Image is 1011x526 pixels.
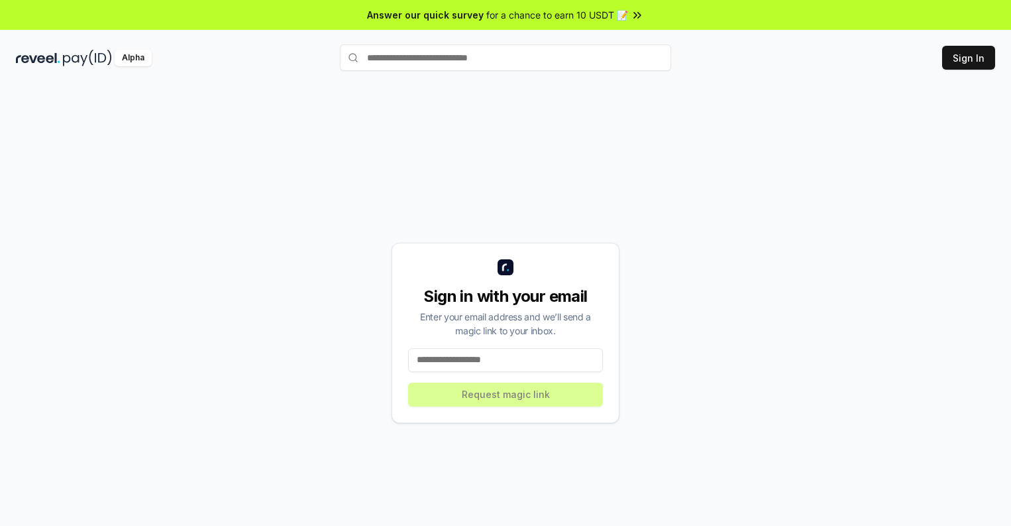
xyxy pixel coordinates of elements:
[115,50,152,66] div: Alpha
[16,50,60,66] img: reveel_dark
[408,310,603,338] div: Enter your email address and we’ll send a magic link to your inbox.
[486,8,628,22] span: for a chance to earn 10 USDT 📝
[367,8,484,22] span: Answer our quick survey
[408,286,603,307] div: Sign in with your email
[63,50,112,66] img: pay_id
[498,259,513,275] img: logo_small
[942,46,995,70] button: Sign In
